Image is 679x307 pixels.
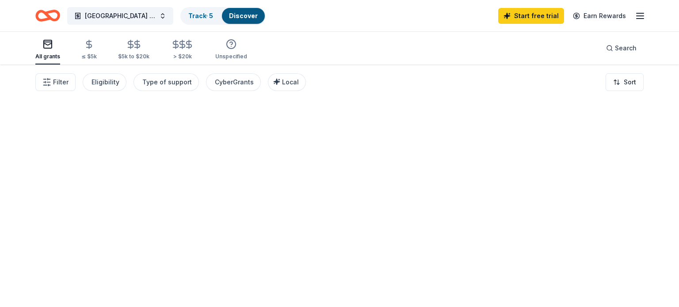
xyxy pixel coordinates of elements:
[215,35,247,64] button: Unspecified
[171,53,194,60] div: > $20k
[498,8,564,24] a: Start free trial
[83,73,126,91] button: Eligibility
[615,43,637,53] span: Search
[215,77,254,87] div: CyberGrants
[215,53,247,60] div: Unspecified
[92,77,119,87] div: Eligibility
[142,77,192,87] div: Type of support
[35,5,60,26] a: Home
[134,73,199,91] button: Type of support
[268,73,306,91] button: Local
[568,8,631,24] a: Earn Rewards
[85,11,156,21] span: [GEOGRAPHIC_DATA] Musical Theatre Production
[35,35,60,64] button: All grants
[53,77,69,87] span: Filter
[171,36,194,64] button: > $20k
[118,53,149,60] div: $5k to $20k
[35,53,60,60] div: All grants
[35,73,76,91] button: Filter
[606,73,644,91] button: Sort
[188,12,213,19] a: Track· 5
[81,53,97,60] div: ≤ $5k
[180,7,266,25] button: Track· 5Discover
[81,36,97,64] button: ≤ $5k
[624,77,636,87] span: Sort
[282,78,299,86] span: Local
[118,36,149,64] button: $5k to $20k
[206,73,261,91] button: CyberGrants
[229,12,258,19] a: Discover
[67,7,173,25] button: [GEOGRAPHIC_DATA] Musical Theatre Production
[599,39,644,57] button: Search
